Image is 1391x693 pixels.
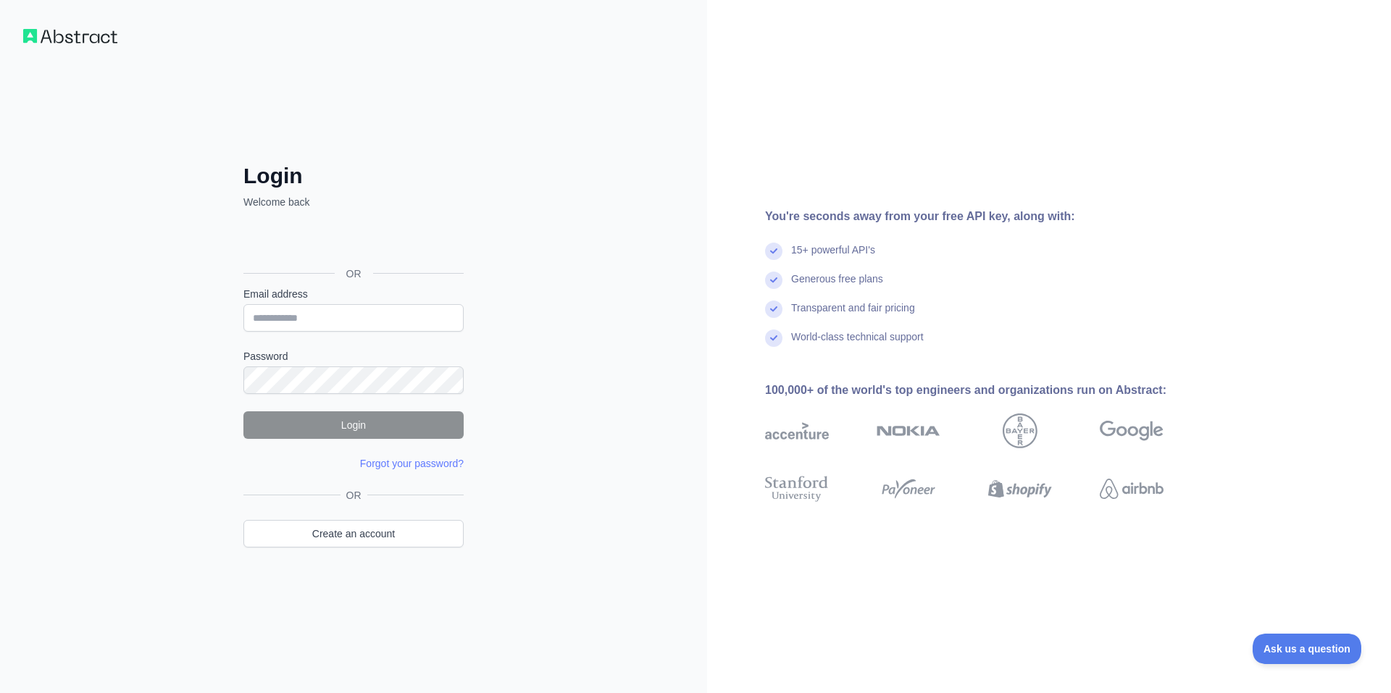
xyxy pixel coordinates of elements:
[765,473,829,505] img: stanford university
[243,349,464,364] label: Password
[765,272,782,289] img: check mark
[765,413,829,448] img: accenture
[23,29,117,43] img: Workflow
[1100,473,1164,505] img: airbnb
[341,488,367,503] span: OR
[765,301,782,318] img: check mark
[765,329,782,347] img: check mark
[877,473,940,505] img: payoneer
[1253,634,1362,664] iframe: Toggle Customer Support
[791,329,924,358] div: World-class technical support
[360,458,464,469] a: Forgot your password?
[791,243,875,272] div: 15+ powerful API's
[243,287,464,301] label: Email address
[765,243,782,260] img: check mark
[1003,413,1037,448] img: bayer
[243,520,464,547] a: Create an account
[236,225,468,257] iframe: Bouton "Se connecter avec Google"
[765,208,1210,225] div: You're seconds away from your free API key, along with:
[243,195,464,209] p: Welcome back
[243,163,464,189] h2: Login
[335,266,373,281] span: OR
[1100,413,1164,448] img: google
[988,473,1052,505] img: shopify
[765,382,1210,399] div: 100,000+ of the world's top engineers and organizations run on Abstract:
[791,272,883,301] div: Generous free plans
[791,301,915,329] div: Transparent and fair pricing
[877,413,940,448] img: nokia
[243,411,464,439] button: Login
